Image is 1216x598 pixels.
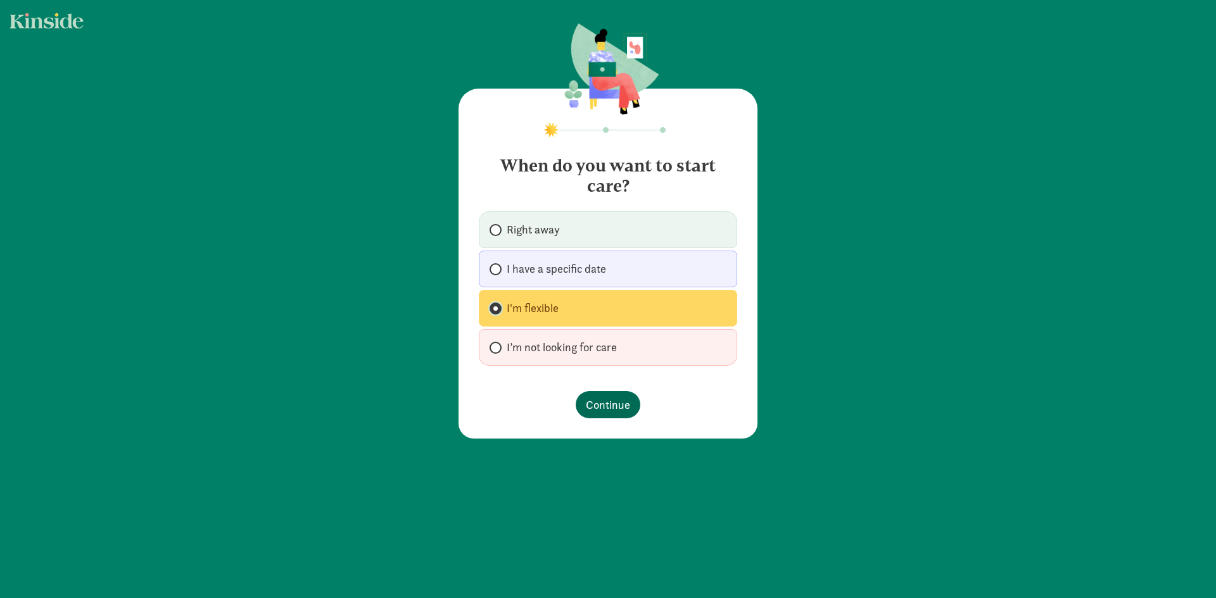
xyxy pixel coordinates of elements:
[507,301,559,316] span: I'm flexible
[479,146,737,196] h4: When do you want to start care?
[507,261,606,277] span: I have a specific date
[586,396,630,413] span: Continue
[507,222,560,237] span: Right away
[507,340,617,355] span: I’m not looking for care
[576,391,640,418] button: Continue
